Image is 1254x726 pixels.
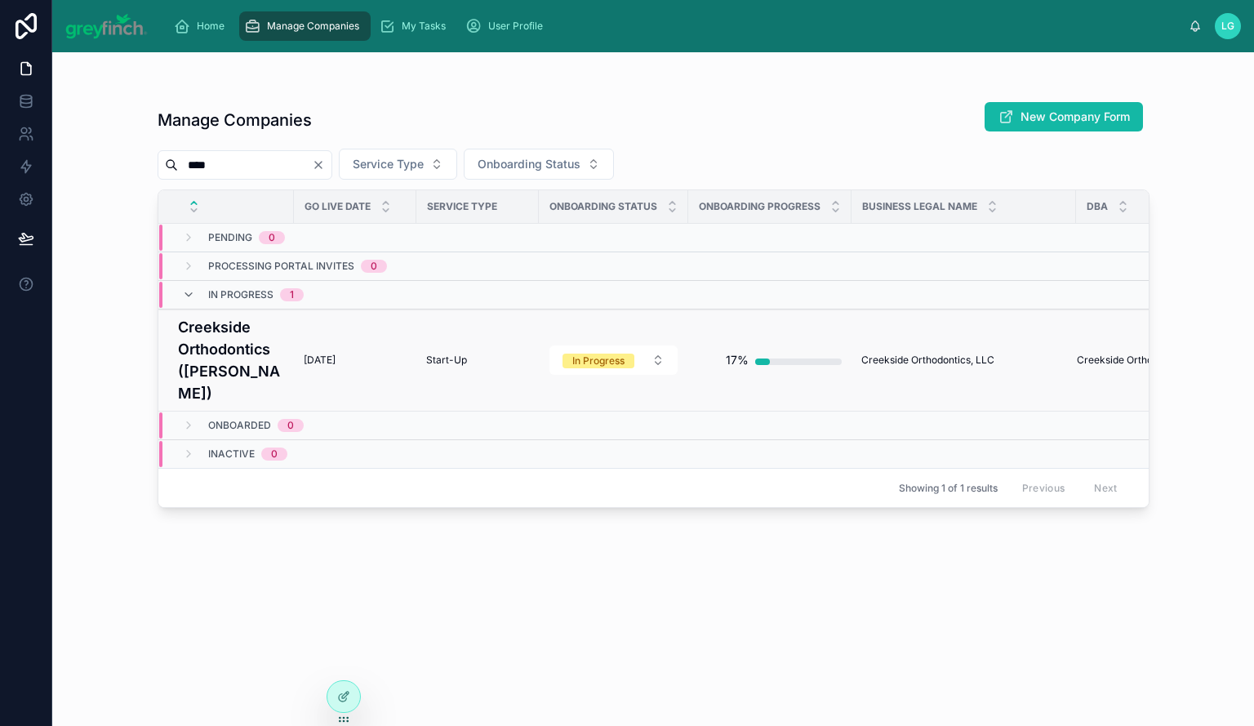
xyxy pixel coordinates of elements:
[861,354,994,367] span: Creekside Orthodontics, LLC
[426,354,467,367] span: Start-Up
[197,20,225,33] span: Home
[271,448,278,461] div: 0
[1221,20,1234,33] span: LG
[1077,354,1186,367] a: Creekside Orthodontics
[1021,109,1130,125] span: New Company Form
[899,482,998,495] span: Showing 1 of 1 results
[402,20,446,33] span: My Tasks
[290,288,294,301] div: 1
[208,231,252,244] span: Pending
[208,419,271,432] span: Onboarded
[549,345,678,375] button: Select Button
[464,149,614,180] button: Select Button
[269,231,275,244] div: 0
[726,344,749,376] div: 17%
[339,149,457,180] button: Select Button
[158,109,312,131] h1: Manage Companies
[208,288,273,301] span: In Progress
[178,316,284,404] a: Creekside Orthodontics ([PERSON_NAME])
[572,354,625,368] div: In Progress
[161,8,1190,44] div: scrollable content
[267,20,359,33] span: Manage Companies
[371,260,377,273] div: 0
[460,11,554,41] a: User Profile
[374,11,457,41] a: My Tasks
[304,354,336,367] span: [DATE]
[861,354,1066,367] a: Creekside Orthodontics, LLC
[549,200,657,213] span: Onboarding Status
[1087,200,1108,213] span: DBA
[169,11,236,41] a: Home
[426,354,529,367] a: Start-Up
[353,156,424,172] span: Service Type
[427,200,497,213] span: Service Type
[549,345,678,376] a: Select Button
[698,344,842,376] a: 17%
[312,158,331,171] button: Clear
[862,200,977,213] span: Business Legal Name
[208,260,354,273] span: Processing Portal Invites
[287,419,294,432] div: 0
[305,200,371,213] span: Go Live Date
[478,156,580,172] span: Onboarding Status
[65,13,148,39] img: App logo
[985,102,1143,131] button: New Company Form
[699,200,820,213] span: Onboarding Progress
[304,354,407,367] a: [DATE]
[239,11,371,41] a: Manage Companies
[488,20,543,33] span: User Profile
[208,448,255,461] span: Inactive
